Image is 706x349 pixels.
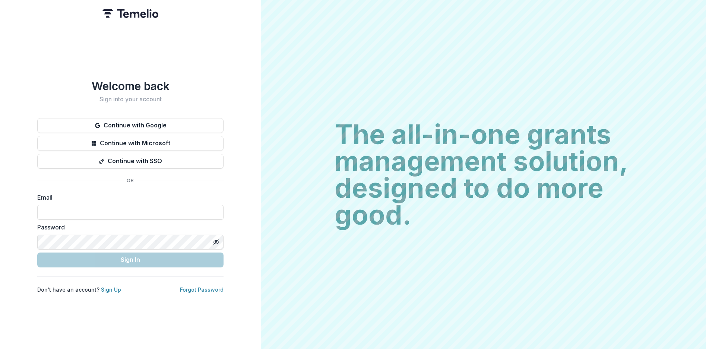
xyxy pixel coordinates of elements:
[37,193,219,202] label: Email
[102,9,158,18] img: Temelio
[101,286,121,293] a: Sign Up
[37,223,219,232] label: Password
[37,136,224,151] button: Continue with Microsoft
[37,79,224,93] h1: Welcome back
[37,96,224,103] h2: Sign into your account
[37,154,224,169] button: Continue with SSO
[37,118,224,133] button: Continue with Google
[37,253,224,267] button: Sign In
[210,236,222,248] button: Toggle password visibility
[37,286,121,294] p: Don't have an account?
[180,286,224,293] a: Forgot Password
